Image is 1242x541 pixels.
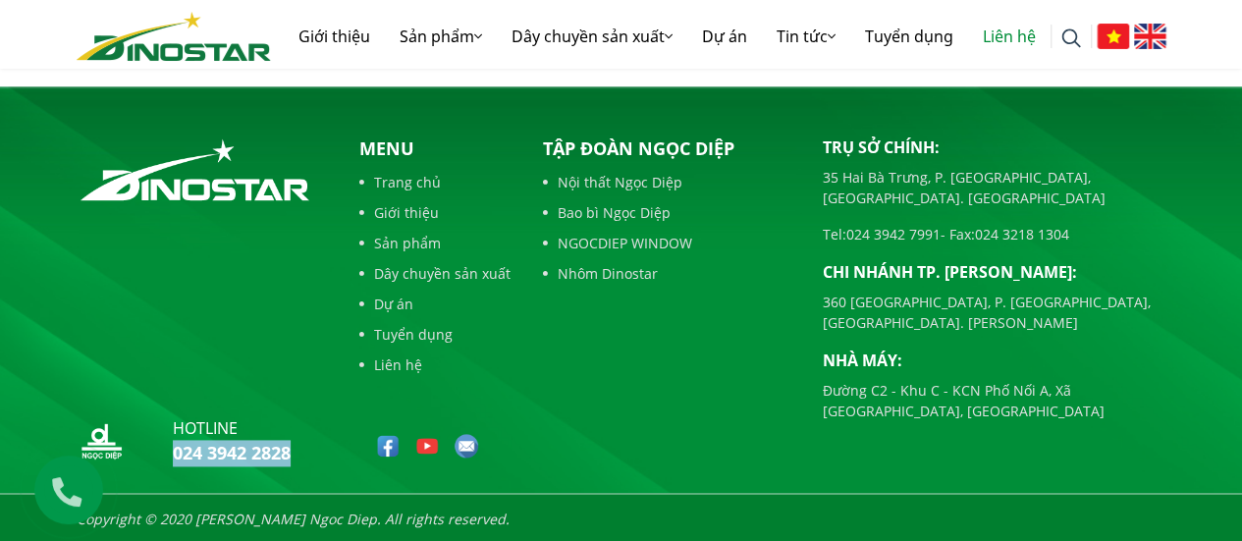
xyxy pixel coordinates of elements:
a: Giới thiệu [284,5,385,68]
a: Tuyển dụng [359,324,511,345]
a: Giới thiệu [359,202,511,223]
a: Dây chuyền sản xuất [497,5,687,68]
a: Dây chuyền sản xuất [359,263,511,284]
p: Chi nhánh TP. [PERSON_NAME]: [823,260,1166,284]
a: Dự án [687,5,762,68]
a: NGOCDIEP WINDOW [543,233,793,253]
i: Copyright © 2020 [PERSON_NAME] Ngoc Diep. All rights reserved. [77,510,510,528]
p: Nhà máy: [823,349,1166,372]
a: Dự án [359,294,511,314]
a: Tin tức [762,5,850,68]
a: Tuyển dụng [850,5,968,68]
img: Tiếng Việt [1097,24,1129,49]
p: Tel: - Fax: [823,224,1166,244]
img: logo_footer [77,135,313,204]
img: logo [77,12,271,61]
a: Liên hệ [968,5,1051,68]
a: 024 3942 2828 [173,441,291,464]
a: Bao bì Ngọc Diệp [543,202,793,223]
p: 35 Hai Bà Trưng, P. [GEOGRAPHIC_DATA], [GEOGRAPHIC_DATA]. [GEOGRAPHIC_DATA] [823,167,1166,208]
a: Nội thất Ngọc Diệp [543,172,793,192]
p: hotline [173,416,291,440]
a: 024 3942 7991 [846,225,941,243]
img: search [1061,28,1081,48]
p: Tập đoàn Ngọc Diệp [543,135,793,162]
a: Sản phẩm [385,5,497,68]
a: Nhôm Dinostar [543,263,793,284]
a: Sản phẩm [359,233,511,253]
p: 360 [GEOGRAPHIC_DATA], P. [GEOGRAPHIC_DATA], [GEOGRAPHIC_DATA]. [PERSON_NAME] [823,292,1166,333]
a: 024 3218 1304 [975,225,1069,243]
a: Liên hệ [359,354,511,375]
img: logo_nd_footer [77,416,126,465]
p: Đường C2 - Khu C - KCN Phố Nối A, Xã [GEOGRAPHIC_DATA], [GEOGRAPHIC_DATA] [823,380,1166,421]
p: Trụ sở chính: [823,135,1166,159]
img: English [1134,24,1166,49]
p: Menu [359,135,511,162]
a: Trang chủ [359,172,511,192]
